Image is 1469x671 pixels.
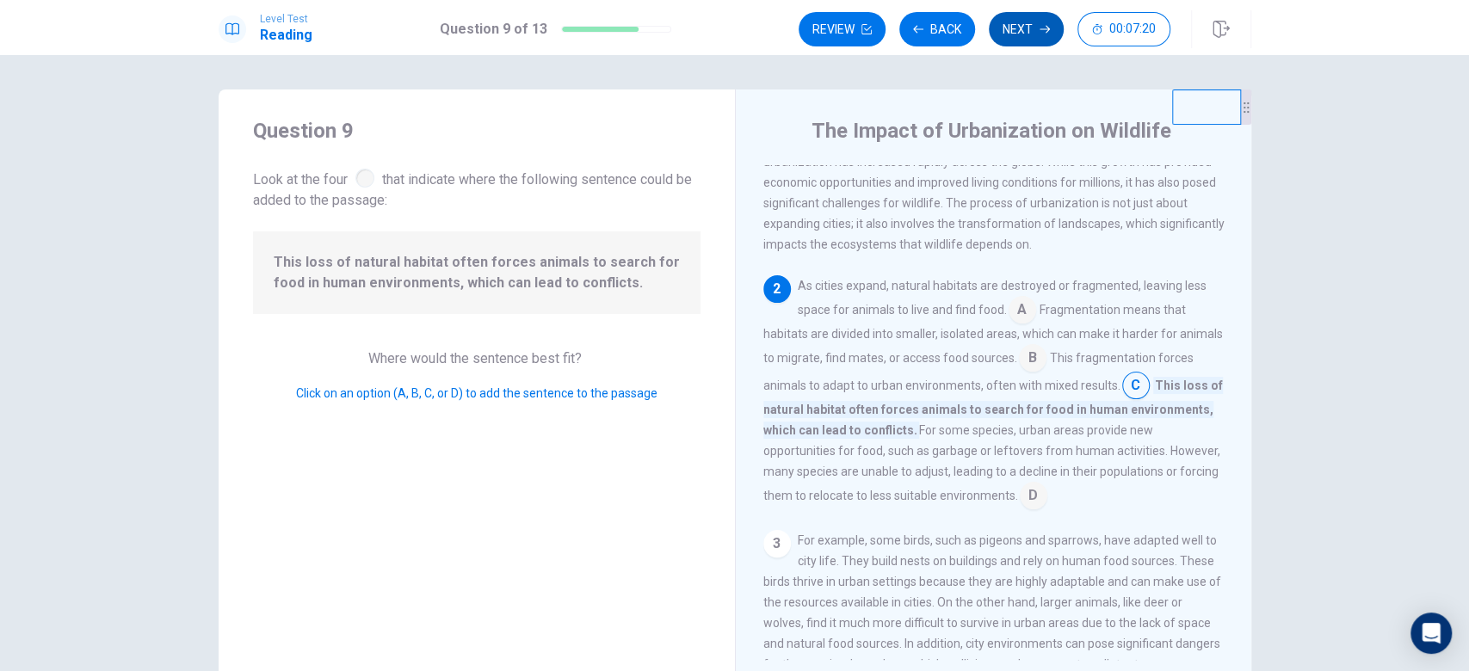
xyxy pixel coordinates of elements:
div: Open Intercom Messenger [1410,613,1452,654]
button: Back [899,12,975,46]
h1: Reading [260,25,312,46]
button: Next [989,12,1064,46]
h1: Question 9 of 13 [440,19,547,40]
span: Level Test [260,13,312,25]
span: 00:07:20 [1109,22,1156,36]
button: Review [799,12,886,46]
button: 00:07:20 [1077,12,1170,46]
